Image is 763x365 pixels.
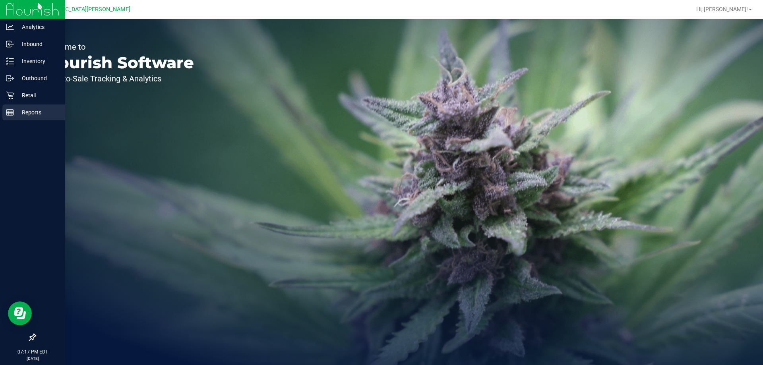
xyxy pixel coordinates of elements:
[43,55,194,71] p: Flourish Software
[43,75,194,83] p: Seed-to-Sale Tracking & Analytics
[14,108,62,117] p: Reports
[43,43,194,51] p: Welcome to
[6,23,14,31] inline-svg: Analytics
[14,56,62,66] p: Inventory
[4,348,62,355] p: 07:17 PM EDT
[696,6,748,12] span: Hi, [PERSON_NAME]!
[14,39,62,49] p: Inbound
[32,6,130,13] span: [GEOGRAPHIC_DATA][PERSON_NAME]
[6,74,14,82] inline-svg: Outbound
[14,73,62,83] p: Outbound
[8,301,32,325] iframe: Resource center
[14,91,62,100] p: Retail
[6,57,14,65] inline-svg: Inventory
[14,22,62,32] p: Analytics
[6,91,14,99] inline-svg: Retail
[6,40,14,48] inline-svg: Inbound
[4,355,62,361] p: [DATE]
[6,108,14,116] inline-svg: Reports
